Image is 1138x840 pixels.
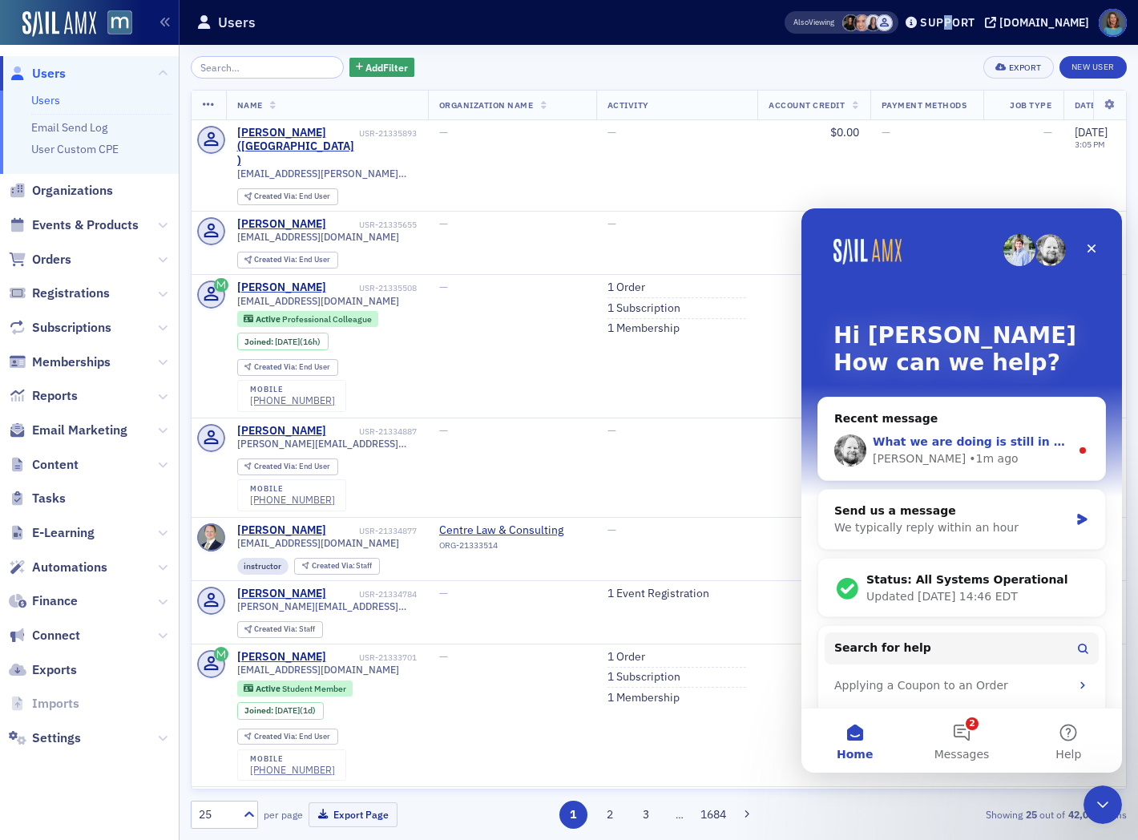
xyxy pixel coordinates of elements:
span: Date Created [1075,99,1137,111]
span: — [882,125,890,139]
span: Created Via : [254,624,299,634]
div: Event Creation [23,492,297,522]
span: Justin Chase [876,14,893,31]
div: [PERSON_NAME] [237,281,326,295]
span: [EMAIL_ADDRESS][DOMAIN_NAME] [237,537,399,549]
button: 1684 [700,801,728,829]
span: Settings [32,729,81,747]
a: Memberships [9,353,111,371]
button: 3 [632,801,660,829]
a: Reports [9,387,78,405]
div: [PHONE_NUMBER] [250,764,335,776]
div: Applying a Coupon to an Order [33,469,268,486]
span: Connect [32,627,80,644]
span: Active [256,313,282,325]
a: SailAMX [22,11,96,37]
iframe: Intercom live chat [1084,785,1122,824]
span: Subscriptions [32,319,111,337]
span: Joined : [244,337,275,347]
button: Help [214,500,321,564]
span: Created Via : [254,731,299,741]
span: E-Learning [32,524,95,542]
span: Created Via : [312,560,357,571]
button: AddFilter [349,58,415,78]
span: Job Type [1010,99,1051,111]
div: [PERSON_NAME] [237,587,326,601]
span: — [439,649,448,664]
span: Professional Colleague [282,313,372,325]
span: Payment Methods [882,99,967,111]
div: Status: All Systems OperationalUpdated [DATE] 14:46 EDT [17,350,304,410]
a: Orders [9,251,71,269]
div: mobile [250,385,335,394]
a: [PERSON_NAME] [237,523,326,538]
span: $0.00 [830,125,859,139]
div: USR-21333701 [329,652,417,663]
a: Tasks [9,490,66,507]
a: [PERSON_NAME] ([GEOGRAPHIC_DATA]) [237,126,357,168]
span: — [439,216,448,231]
span: Katie Foo [853,14,870,31]
a: Email Marketing [9,422,127,439]
a: Connect [9,627,80,644]
div: USR-21334887 [329,426,417,437]
span: Search for help [33,431,130,448]
div: Created Via: Staff [294,558,380,575]
span: Student Member [282,683,346,694]
div: Joined: 2025-09-25 00:00:00 [237,702,324,720]
div: [PHONE_NUMBER] [250,494,335,506]
div: Active: Active: Student Member [237,680,353,697]
button: Export [983,56,1053,79]
span: Viewing [793,17,834,28]
div: End User [254,192,330,201]
span: Automations [32,559,107,576]
div: Staff [254,625,315,634]
a: Active Student Member [244,683,345,693]
span: Email Marketing [32,422,127,439]
a: Registrations [9,285,110,302]
span: Messages [133,540,188,551]
div: • 1m ago [167,242,216,259]
input: Search… [191,56,344,79]
div: [PERSON_NAME] [237,650,326,664]
a: 1 Subscription [607,301,680,316]
div: instructor [237,558,289,575]
a: E-Learning [9,524,95,542]
div: mobile [250,484,335,494]
div: Close [276,26,305,55]
span: — [607,423,616,438]
span: Help [254,540,280,551]
span: — [439,586,448,600]
h1: Users [218,13,256,32]
span: Organizations [32,182,113,200]
a: Users [9,65,66,83]
a: Users [31,93,60,107]
span: [EMAIL_ADDRESS][DOMAIN_NAME] [237,295,399,307]
a: [PHONE_NUMBER] [250,394,335,406]
button: Export Page [309,802,397,827]
div: Joined: 2025-09-26 00:00:00 [237,333,329,350]
span: [EMAIL_ADDRESS][DOMAIN_NAME] [237,231,399,243]
span: — [607,125,616,139]
span: Content [32,456,79,474]
div: Export [1009,63,1042,72]
div: End User [254,363,330,372]
span: Users [32,65,66,83]
span: Lauren McDonough [842,14,859,31]
a: 1 Membership [607,691,680,705]
span: Created Via : [254,361,299,372]
div: Created Via: End User [237,729,338,745]
span: Name [237,99,263,111]
div: Created Via: End User [237,458,338,475]
span: Active [256,683,282,694]
span: Imports [32,695,79,713]
div: End User [254,733,330,741]
div: Staff [312,562,373,571]
span: Finance [32,592,78,610]
a: 1 Subscription [607,670,680,685]
a: 1 Order [607,650,645,664]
